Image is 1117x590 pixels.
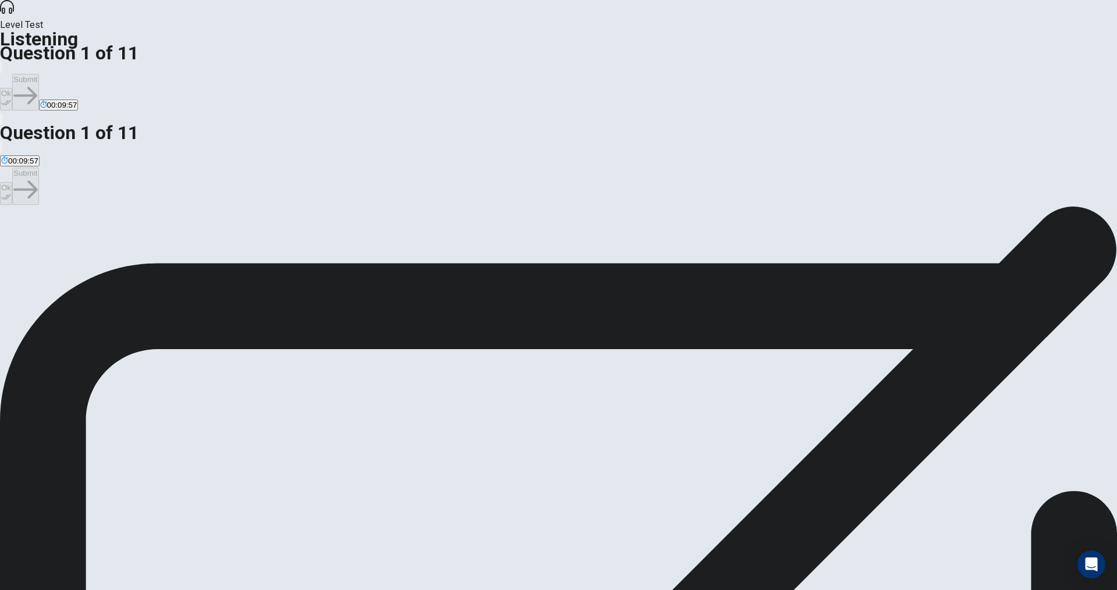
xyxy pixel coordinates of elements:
div: Open Intercom Messenger [1077,550,1105,578]
button: Submit [12,74,38,111]
span: 00:09:57 [8,157,38,165]
span: 00:09:57 [47,101,77,109]
button: 00:09:57 [39,99,79,111]
button: Submit [12,168,38,204]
